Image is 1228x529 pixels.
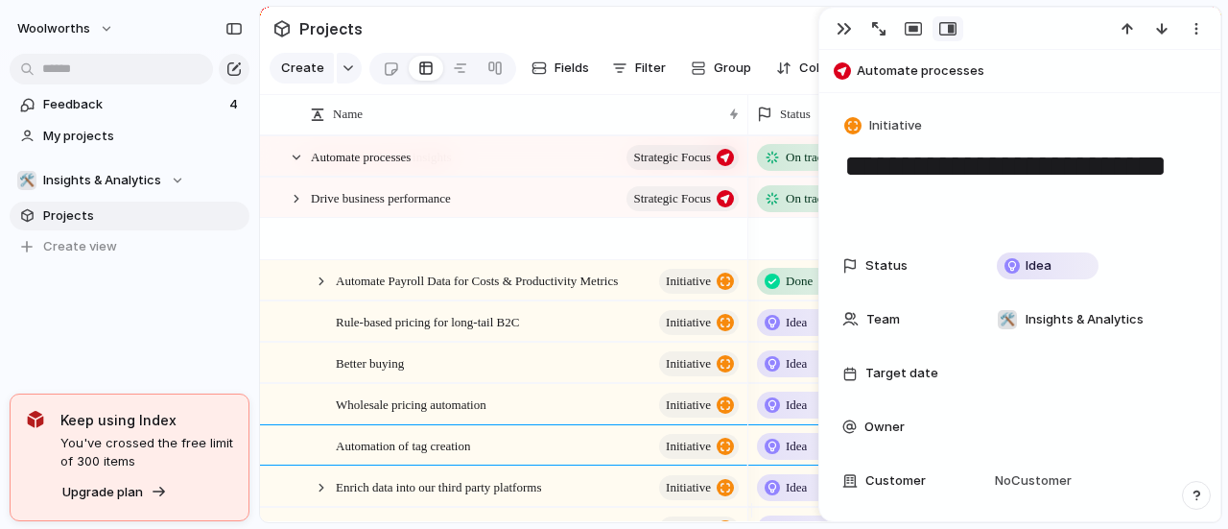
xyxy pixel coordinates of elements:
[681,53,761,84] button: Group
[666,268,711,295] span: initiative
[57,479,173,506] button: Upgrade plan
[281,59,324,78] span: Create
[10,202,249,230] a: Projects
[659,434,739,459] button: initiative
[633,185,711,212] span: Strategic Focus
[43,237,117,256] span: Create view
[336,475,541,497] span: Enrich data into our third party platforms
[864,418,905,437] span: Owner
[60,410,233,430] span: Keep using Index
[43,171,161,190] span: Insights & Analytics
[604,53,673,84] button: Filter
[768,53,860,84] button: Collapse
[17,19,90,38] span: woolworths
[786,189,829,208] span: On track
[311,186,451,208] span: Drive business performance
[840,112,928,140] button: Initiative
[666,350,711,377] span: initiative
[336,351,404,373] span: Better buying
[786,437,807,456] span: Idea
[555,59,589,78] span: Fields
[60,434,233,471] span: You've crossed the free limit of 300 items
[865,471,926,491] span: Customer
[865,256,908,276] span: Status
[659,393,739,418] button: initiative
[866,310,900,329] span: Team
[270,53,334,84] button: Create
[43,206,243,226] span: Projects
[659,310,739,335] button: initiative
[659,351,739,376] button: initiative
[659,475,739,500] button: initiative
[666,474,711,501] span: initiative
[786,478,807,497] span: Idea
[666,433,711,460] span: initiative
[989,471,1072,491] span: No Customer
[10,90,249,119] a: Feedback4
[626,186,739,211] button: Strategic Focus
[43,95,224,114] span: Feedback
[336,434,470,456] span: Automation of tag creation
[786,396,807,415] span: Idea
[786,148,829,167] span: On track
[786,354,807,373] span: Idea
[10,166,249,195] button: 🛠️Insights & Analytics
[635,59,666,78] span: Filter
[869,116,922,135] span: Initiative
[62,483,143,502] span: Upgrade plan
[43,127,243,146] span: My projects
[10,122,249,151] a: My projects
[1026,256,1051,276] span: Idea
[786,272,813,291] span: Done
[828,56,1212,86] button: Automate processes
[780,105,811,124] span: Status
[336,269,618,291] span: Automate Payroll Data for Costs & Productivity Metrics
[998,310,1017,329] div: 🛠️
[1026,310,1144,329] span: Insights & Analytics
[666,392,711,419] span: initiative
[626,145,739,170] button: Strategic Focus
[666,309,711,336] span: initiative
[659,269,739,294] button: initiative
[333,105,363,124] span: Name
[336,310,519,332] span: Rule-based pricing for long-tail B2C
[9,13,124,44] button: woolworths
[865,364,938,383] span: Target date
[633,144,711,171] span: Strategic Focus
[786,313,807,332] span: Idea
[311,145,411,167] span: Automate processes
[799,59,852,78] span: Collapse
[857,61,1212,81] span: Automate processes
[10,232,249,261] button: Create view
[17,171,36,190] div: 🛠️
[229,95,242,114] span: 4
[336,393,486,415] span: Wholesale pricing automation
[524,53,597,84] button: Fields
[714,59,751,78] span: Group
[295,12,366,46] span: Projects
